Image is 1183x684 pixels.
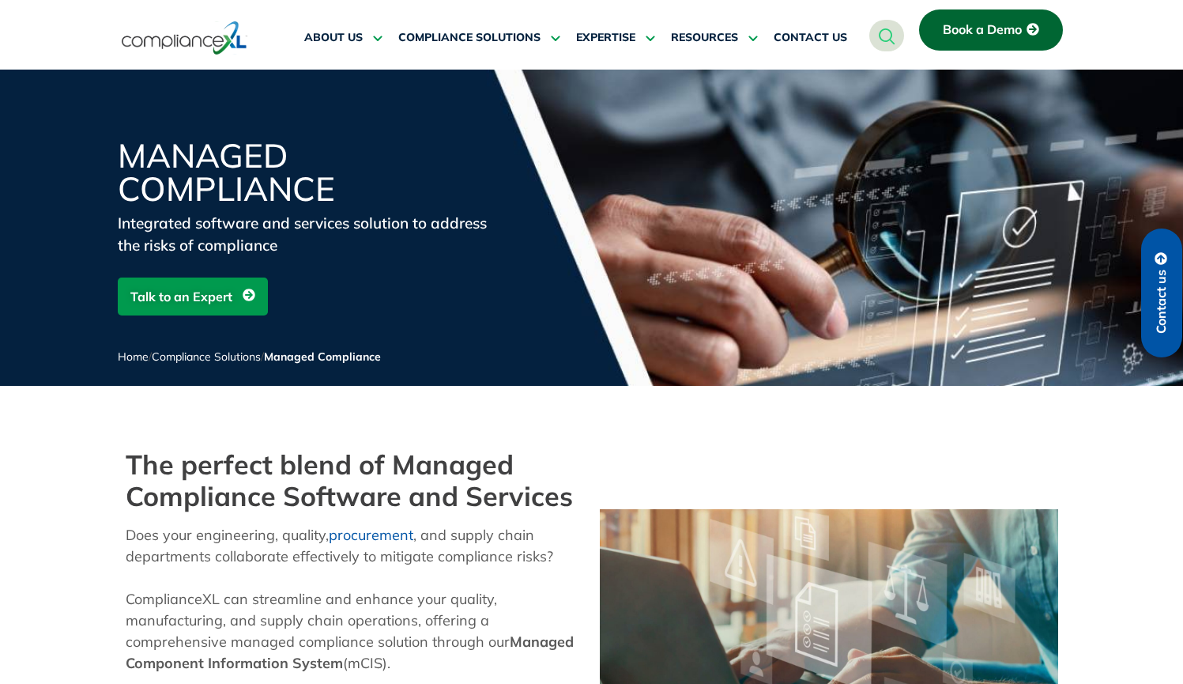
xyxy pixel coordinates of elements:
a: navsearch-button [869,20,904,51]
a: RESOURCES [671,19,758,57]
span: CONTACT US [774,31,847,45]
a: Talk to an Expert [118,278,268,316]
span: Talk to an Expert [130,282,232,312]
a: Home [118,350,149,364]
a: ABOUT US [304,19,382,57]
a: COMPLIANCE SOLUTIONS [398,19,560,57]
span: RESOURCES [671,31,738,45]
b: The perfect blend of Managed Compliance Software and Services [126,448,573,513]
p: Does your engineering, quality, , and supply chain departments collaborate effectively to mitigat... [126,524,584,567]
span: EXPERTISE [576,31,635,45]
a: Contact us [1141,229,1182,357]
a: procurement [329,526,413,544]
a: Book a Demo [919,9,1063,51]
div: Integrated software and services solution to address the risks of compliance [118,212,497,256]
span: Managed Compliance [264,350,381,364]
a: EXPERTISE [576,19,655,57]
h1: Managed Compliance [118,139,497,206]
span: COMPLIANCE SOLUTIONS [398,31,541,45]
span: Contact us [1155,270,1169,334]
img: logo-one.svg [122,20,247,56]
span: ABOUT US [304,31,363,45]
span: Book a Demo [943,23,1022,37]
p: ComplianceXL can streamline and enhance your quality, manufacturing, and supply chain operations,... [126,588,584,674]
a: CONTACT US [774,19,847,57]
span: / / [118,350,381,364]
a: Compliance Solutions [152,350,261,364]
